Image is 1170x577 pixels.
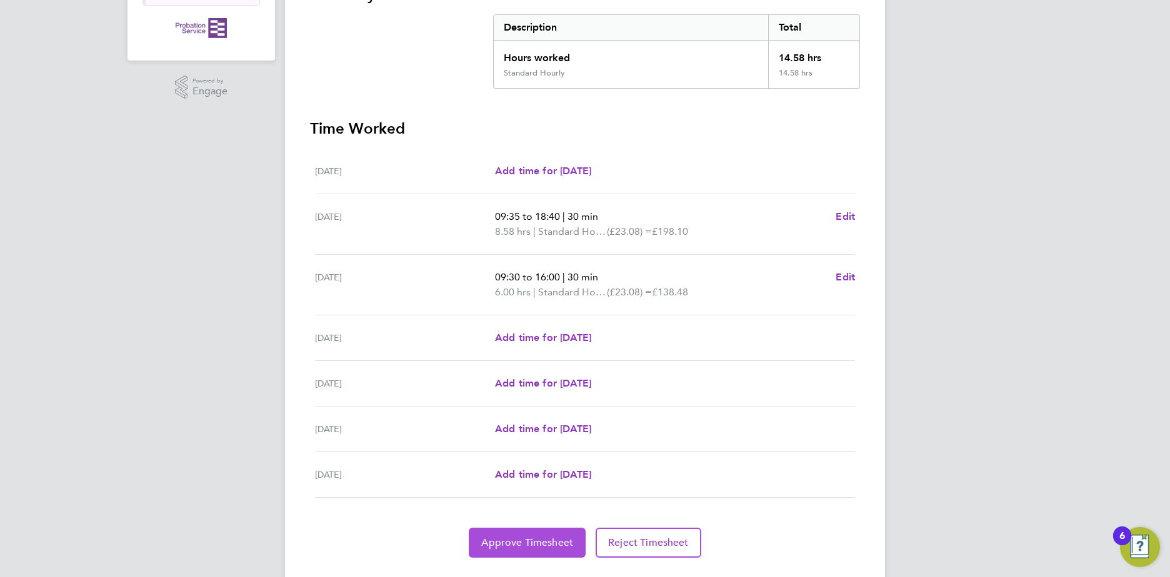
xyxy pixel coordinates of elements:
[836,270,855,285] a: Edit
[495,332,591,343] span: Add time for [DATE]
[533,286,536,298] span: |
[495,377,591,389] span: Add time for [DATE]
[607,286,652,298] span: (£23.08) =
[836,209,855,224] a: Edit
[495,468,591,480] span: Add time for [DATE]
[310,119,860,139] h3: Time Worked
[538,224,607,239] span: Standard Hourly
[768,15,859,40] div: Total
[495,210,560,222] span: 09:35 to 18:40
[652,225,688,237] span: £198.10
[1120,527,1160,567] button: Open Resource Center, 6 new notifications
[495,330,591,345] a: Add time for [DATE]
[567,271,598,283] span: 30 min
[504,68,565,78] div: Standard Hourly
[493,14,860,89] div: Summary
[533,225,536,237] span: |
[142,18,260,38] a: Go to home page
[562,210,565,222] span: |
[176,18,226,38] img: probationservice-logo-retina.png
[836,210,855,222] span: Edit
[315,330,495,345] div: [DATE]
[495,467,591,482] a: Add time for [DATE]
[192,86,227,97] span: Engage
[175,76,228,99] a: Powered byEngage
[495,286,531,298] span: 6.00 hrs
[495,165,591,177] span: Add time for [DATE]
[494,15,768,40] div: Description
[315,422,495,436] div: [DATE]
[495,422,591,436] a: Add time for [DATE]
[315,270,495,300] div: [DATE]
[607,225,652,237] span: (£23.08) =
[192,76,227,86] span: Powered by
[481,536,573,549] span: Approve Timesheet
[538,285,607,300] span: Standard Hourly
[495,164,591,179] a: Add time for [DATE]
[1119,536,1125,552] div: 6
[562,271,565,283] span: |
[494,41,768,68] div: Hours worked
[495,423,591,435] span: Add time for [DATE]
[768,41,859,68] div: 14.58 hrs
[315,164,495,179] div: [DATE]
[495,225,531,237] span: 8.58 hrs
[495,376,591,391] a: Add time for [DATE]
[596,528,701,558] button: Reject Timesheet
[469,528,586,558] button: Approve Timesheet
[768,68,859,88] div: 14.58 hrs
[495,271,560,283] span: 09:30 to 16:00
[608,536,689,549] span: Reject Timesheet
[315,209,495,239] div: [DATE]
[567,210,598,222] span: 30 min
[315,467,495,482] div: [DATE]
[836,271,855,283] span: Edit
[315,376,495,391] div: [DATE]
[652,286,688,298] span: £138.48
